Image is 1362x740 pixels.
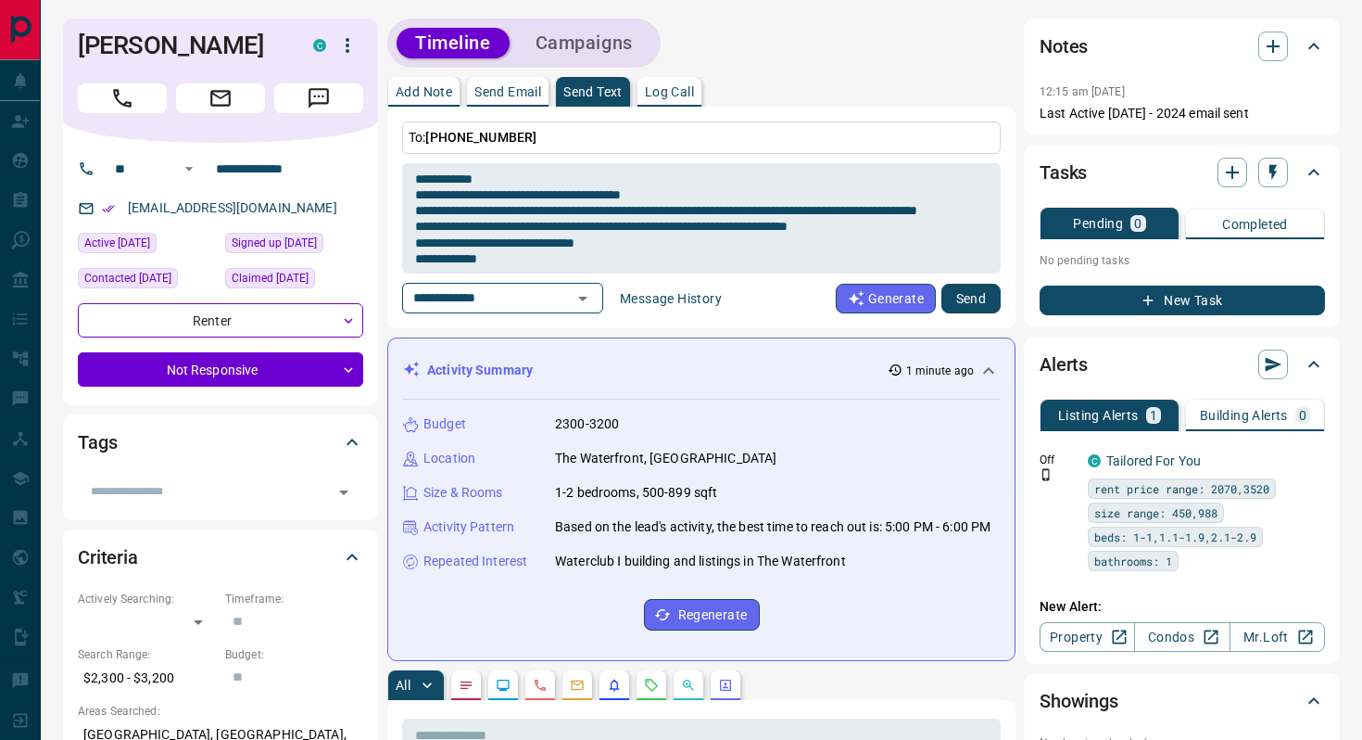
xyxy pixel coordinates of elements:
a: Condos [1134,622,1230,652]
p: Location [423,449,475,468]
p: 1-2 bedrooms, 500-899 sqft [555,483,717,503]
p: Send Text [563,85,623,98]
div: Mon Aug 11 2025 [78,233,216,259]
h2: Notes [1040,32,1088,61]
span: Message [274,83,363,113]
span: Contacted [DATE] [84,269,171,287]
p: All [396,679,410,692]
button: Open [570,286,596,312]
p: Completed [1222,218,1288,231]
p: Repeated Interest [423,552,527,571]
span: [PHONE_NUMBER] [425,130,536,145]
h2: Tags [78,427,117,457]
div: Tags [78,420,363,465]
button: Timeline [397,28,510,58]
p: The Waterfront, [GEOGRAPHIC_DATA] [555,449,776,468]
p: Waterclub Ⅰ building and listings in The Waterfront [555,552,846,571]
p: To: [402,121,1001,154]
div: Criteria [78,535,363,580]
p: Size & Rooms [423,483,503,503]
p: Based on the lead's activity, the best time to reach out is: 5:00 PM - 6:00 PM [555,517,990,537]
span: beds: 1-1,1.1-1.9,2.1-2.9 [1094,528,1256,546]
p: Send Email [474,85,541,98]
svg: Requests [644,678,659,693]
p: Areas Searched: [78,703,363,720]
button: Generate [836,284,936,313]
div: condos.ca [313,39,326,52]
div: Fri Dec 17 2021 [225,233,363,259]
span: size range: 450,988 [1094,504,1217,522]
a: Mr.Loft [1230,622,1325,652]
p: Pending [1073,217,1123,230]
p: Search Range: [78,646,216,663]
div: Showings [1040,679,1325,723]
span: bathrooms: 1 [1094,552,1172,570]
div: Mon Jan 10 2022 [225,268,363,294]
div: Activity Summary1 minute ago [403,353,1000,388]
span: Active [DATE] [84,234,150,252]
h2: Tasks [1040,158,1087,187]
div: condos.ca [1088,454,1101,467]
div: Wed Jan 12 2022 [78,268,216,294]
span: Claimed [DATE] [232,269,309,287]
button: Open [178,158,200,180]
a: Property [1040,622,1135,652]
p: 12:15 am [DATE] [1040,85,1125,98]
svg: Notes [459,678,473,693]
p: Actively Searching: [78,591,216,607]
span: Email [176,83,265,113]
p: $2,300 - $3,200 [78,663,216,694]
p: Budget [423,415,466,434]
p: Add Note [396,85,452,98]
p: 1 [1150,409,1157,422]
span: rent price range: 2070,3520 [1094,479,1269,498]
button: Campaigns [517,28,651,58]
p: Activity Pattern [423,517,514,537]
div: Notes [1040,24,1325,69]
div: Renter [78,303,363,338]
p: 0 [1299,409,1306,422]
div: Not Responsive [78,352,363,387]
button: Send [941,284,1001,313]
div: Tasks [1040,150,1325,195]
h2: Criteria [78,542,138,572]
svg: Lead Browsing Activity [496,678,511,693]
p: Activity Summary [427,361,533,380]
p: Off [1040,452,1077,468]
svg: Listing Alerts [607,678,622,693]
button: Regenerate [644,599,760,631]
button: Message History [609,284,733,313]
svg: Calls [533,678,548,693]
a: Tailored For You [1106,453,1201,468]
p: Building Alerts [1200,409,1288,422]
h1: [PERSON_NAME] [78,31,285,60]
p: Budget: [225,646,363,663]
button: New Task [1040,286,1325,315]
p: 1 minute ago [906,363,974,379]
svg: Emails [570,678,585,693]
p: 2300-3200 [555,415,619,434]
p: Timeframe: [225,591,363,607]
p: No pending tasks [1040,247,1325,274]
p: New Alert: [1040,597,1325,617]
p: 0 [1134,217,1141,230]
svg: Email Verified [102,202,115,215]
h2: Alerts [1040,350,1088,379]
div: Alerts [1040,342,1325,387]
p: Listing Alerts [1058,409,1139,422]
span: Call [78,83,167,113]
p: Log Call [645,85,694,98]
span: Signed up [DATE] [232,234,317,252]
button: Open [331,479,357,505]
h2: Showings [1040,686,1118,716]
a: [EMAIL_ADDRESS][DOMAIN_NAME] [128,200,337,215]
svg: Agent Actions [718,678,733,693]
p: Last Active [DATE] - 2024 email sent [1040,104,1325,123]
svg: Opportunities [681,678,696,693]
svg: Push Notification Only [1040,468,1053,481]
